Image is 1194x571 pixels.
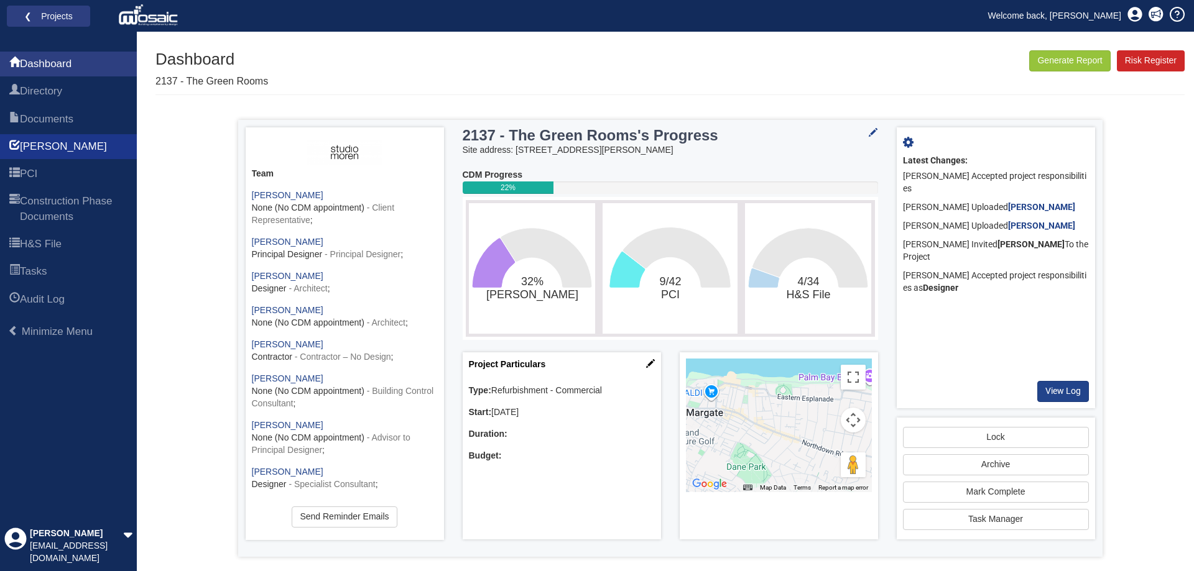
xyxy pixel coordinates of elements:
a: [PERSON_NAME] [252,420,323,430]
text: 32% [486,275,578,301]
b: [PERSON_NAME] [997,239,1065,249]
div: ; [252,304,438,329]
a: [PERSON_NAME] [252,339,323,349]
text: 9/42 [659,275,681,301]
div: ; [252,419,438,457]
button: Archive [903,454,1089,475]
a: View Log [1037,381,1089,402]
a: [PERSON_NAME] [252,305,323,315]
a: Open this area in Google Maps (opens a new window) [689,476,730,492]
span: Designer [252,283,287,293]
a: [PERSON_NAME] [252,190,323,200]
button: Map camera controls [841,408,866,432]
a: Lock [903,427,1089,448]
tspan: [PERSON_NAME] [486,288,578,301]
span: Directory [9,85,20,99]
button: Generate Report [1029,50,1110,71]
div: [DATE] [469,406,655,419]
div: [EMAIL_ADDRESS][DOMAIN_NAME] [30,540,123,565]
a: [PERSON_NAME] [252,237,323,247]
div: Site address: [STREET_ADDRESS][PERSON_NAME] [463,144,878,157]
a: [PERSON_NAME] [252,373,323,383]
span: Minimize Menu [22,326,93,337]
span: PCI [20,167,37,181]
div: 22% [463,181,554,194]
div: ; [252,190,438,227]
span: HARI [20,139,107,154]
span: - Architect [289,283,327,293]
div: [PERSON_NAME] Accepted project responsibilities as [903,267,1089,298]
b: Duration: [469,429,507,439]
span: Designer [252,479,287,489]
div: Latest Changes: [903,155,1089,167]
span: Minimize Menu [8,326,19,336]
p: 2137 - The Green Rooms [155,75,268,89]
div: ; [252,373,438,410]
text: 4/34 [787,275,831,301]
a: [PERSON_NAME] [1008,221,1075,231]
span: - Advisor to Principal Designer [252,432,410,455]
b: Type: [469,385,491,395]
div: [PERSON_NAME] Uploaded [903,198,1089,217]
img: logo_white.png [118,3,181,28]
a: Welcome back, [PERSON_NAME] [979,6,1131,25]
svg: 32%​HARI [472,206,592,331]
span: - Contractor – No Design [295,352,391,362]
h1: Dashboard [155,50,268,68]
span: HARI [9,140,20,155]
iframe: Chat [1141,515,1185,562]
div: ; [252,500,438,525]
button: Toggle fullscreen view [841,365,866,390]
div: ; [252,270,438,295]
span: H&S File [9,237,20,252]
span: Audit Log [20,292,65,307]
div: [PERSON_NAME] Uploaded [903,217,1089,235]
svg: 9/42​PCI [606,206,734,331]
a: [PERSON_NAME] [1008,202,1075,212]
a: ❮ Projects [15,8,82,24]
span: None (No CDM appointment) [252,432,364,442]
button: Map Data [760,483,786,492]
div: CDM Progress [463,169,878,181]
span: Tasks [9,265,20,280]
a: Send Reminder Emails [292,506,397,528]
span: None (No CDM appointment) [252,317,364,327]
a: [PERSON_NAME] [252,467,323,477]
div: ; [252,339,438,363]
div: [PERSON_NAME] Accepted project responsibilities [903,167,1089,198]
span: Construction Phase Documents [20,194,127,224]
div: [PERSON_NAME] [30,528,123,540]
a: Project Particulars [469,359,546,369]
a: Risk Register [1117,50,1185,71]
tspan: H&S File [787,288,831,301]
span: - Architect [367,317,405,327]
a: Mark Complete [903,482,1089,503]
h3: 2137 - The Green Rooms's Progress [463,127,806,144]
div: Refurbishment - Commercial [469,385,655,397]
span: Dashboard [20,57,72,71]
span: Tasks [20,264,47,279]
span: Principal Designer [252,249,323,259]
img: ASH3fIiKEy5lAAAAAElFTkSuQmCC [307,140,381,165]
div: [PERSON_NAME] Invited To the Project [903,235,1089,267]
a: Report a map error [818,484,868,491]
svg: 4/34​H&S File [748,206,868,331]
span: Documents [20,112,73,127]
span: H&S File [20,237,62,252]
img: Google [689,476,730,492]
div: Profile [4,528,27,565]
div: Team [252,168,438,180]
button: Drag Pegman onto the map to open Street View [841,452,866,477]
tspan: PCI [661,288,680,301]
b: Designer [923,283,958,293]
div: ; [252,236,438,261]
b: Start: [469,407,492,417]
a: [PERSON_NAME] [252,271,323,281]
button: Keyboard shortcuts [743,483,752,492]
span: Audit Log [9,293,20,308]
div: ; [252,466,438,491]
b: Budget: [469,450,502,460]
span: Contractor [252,352,292,362]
